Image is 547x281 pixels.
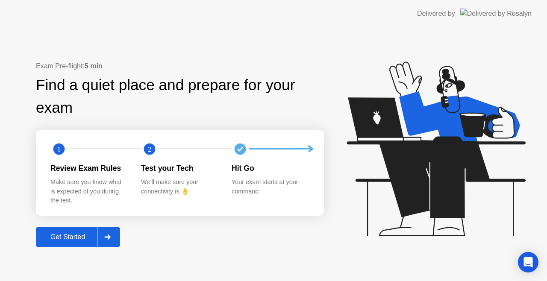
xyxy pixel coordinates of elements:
[148,145,151,153] text: 2
[417,9,455,19] div: Delivered by
[141,163,218,174] div: Test your Tech
[141,178,218,196] div: We’ll make sure your connectivity is 👌
[36,74,324,119] div: Find a quiet place and prepare for your exam
[50,178,127,205] div: Make sure you know what is expected of you during the test.
[460,9,532,18] img: Delivered by Rosalyn
[36,227,120,247] button: Get Started
[36,61,324,71] div: Exam Pre-flight:
[232,163,309,174] div: Hit Go
[38,233,97,241] div: Get Started
[518,252,538,272] div: Open Intercom Messenger
[57,145,61,153] text: 1
[85,62,103,70] b: 5 min
[50,163,127,174] div: Review Exam Rules
[232,178,309,196] div: Your exam starts at your command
